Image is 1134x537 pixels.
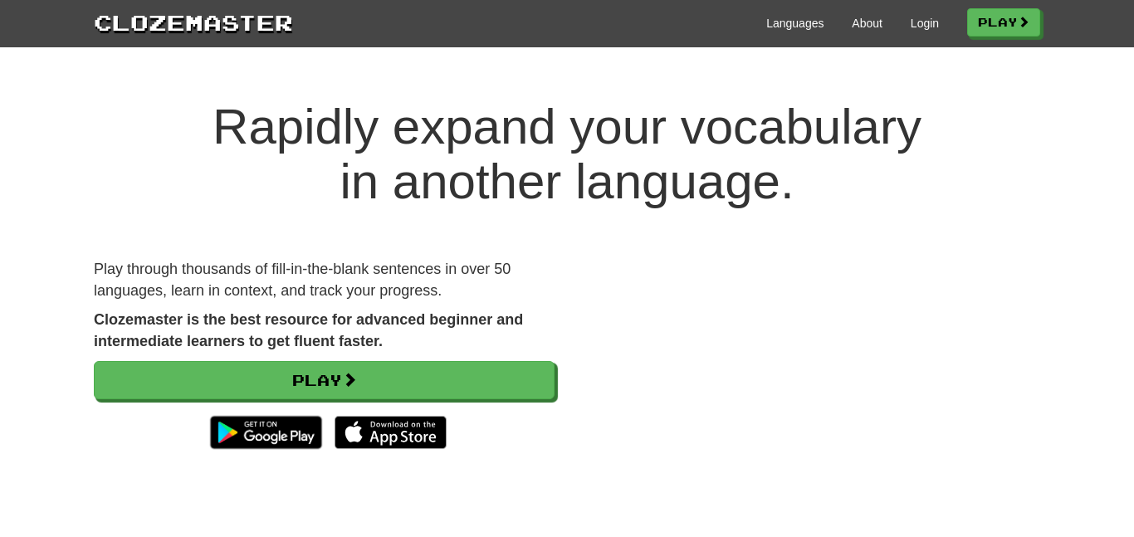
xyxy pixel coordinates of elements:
[766,15,824,32] a: Languages
[335,416,447,449] img: Download_on_the_App_Store_Badge_US-UK_135x40-25178aeef6eb6b83b96f5f2d004eda3bffbb37122de64afbaef7...
[94,361,555,399] a: Play
[202,408,330,457] img: Get it on Google Play
[94,259,555,301] p: Play through thousands of fill-in-the-blank sentences in over 50 languages, learn in context, and...
[911,15,939,32] a: Login
[852,15,882,32] a: About
[967,8,1040,37] a: Play
[94,7,293,37] a: Clozemaster
[94,311,523,349] strong: Clozemaster is the best resource for advanced beginner and intermediate learners to get fluent fa...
